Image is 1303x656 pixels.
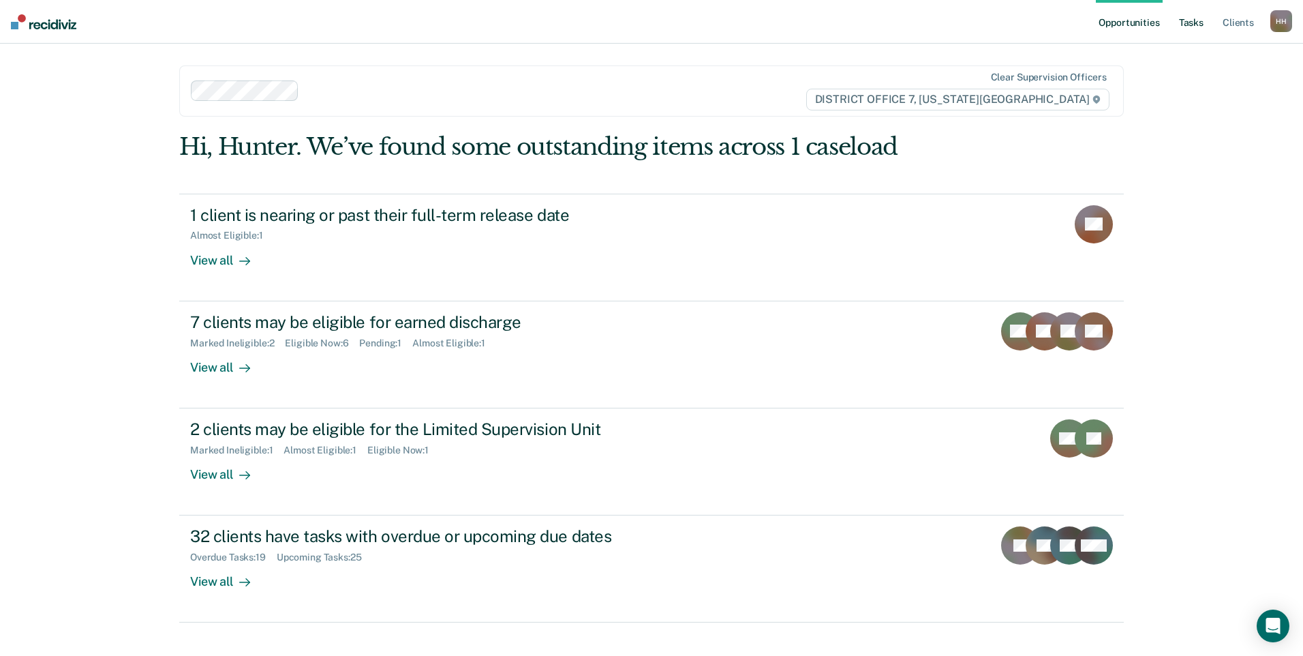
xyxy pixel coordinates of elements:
[1257,610,1289,642] div: Open Intercom Messenger
[190,526,669,546] div: 32 clients have tasks with overdue or upcoming due dates
[190,456,266,483] div: View all
[806,89,1109,110] span: DISTRICT OFFICE 7, [US_STATE][GEOGRAPHIC_DATA]
[277,552,373,563] div: Upcoming Tasks : 25
[179,133,935,161] div: Hi, Hunter. We’ve found some outstanding items across 1 caseload
[283,445,367,456] div: Almost Eligible : 1
[11,14,76,29] img: Recidiviz
[179,194,1124,301] a: 1 client is nearing or past their full-term release dateAlmost Eligible:1View all
[190,205,669,225] div: 1 client is nearing or past their full-term release date
[412,338,496,349] div: Almost Eligible : 1
[190,312,669,332] div: 7 clients may be eligible for earned discharge
[179,408,1124,516] a: 2 clients may be eligible for the Limited Supervision UnitMarked Ineligible:1Almost Eligible:1Eli...
[190,563,266,590] div: View all
[190,552,277,563] div: Overdue Tasks : 19
[190,419,669,439] div: 2 clients may be eligible for the Limited Supervision Unit
[190,348,266,375] div: View all
[285,338,359,349] div: Eligible Now : 6
[190,445,283,456] div: Marked Ineligible : 1
[1270,10,1292,32] button: HH
[179,516,1124,623] a: 32 clients have tasks with overdue or upcoming due datesOverdue Tasks:19Upcoming Tasks:25View all
[190,338,285,349] div: Marked Ineligible : 2
[991,72,1107,83] div: Clear supervision officers
[179,301,1124,408] a: 7 clients may be eligible for earned dischargeMarked Ineligible:2Eligible Now:6Pending:1Almost El...
[359,338,412,349] div: Pending : 1
[367,445,440,456] div: Eligible Now : 1
[190,241,266,268] div: View all
[190,230,274,241] div: Almost Eligible : 1
[1270,10,1292,32] div: H H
